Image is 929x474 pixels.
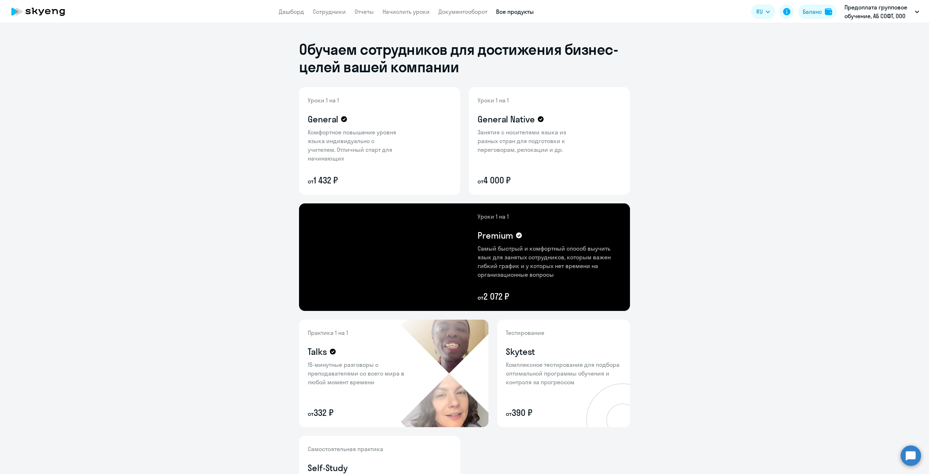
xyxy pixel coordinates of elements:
[478,291,621,302] p: 2 072 ₽
[506,360,621,386] p: Комплексное тестирование для подбора оптимальной программы обучения и контроля за прогрессом
[478,128,572,154] p: Занятия с носителями языка из разных стран для подготовки к переговорам, релокации и др.
[308,462,348,474] h4: Self-Study
[401,320,488,427] img: talks-bg.png
[825,8,832,15] img: balance
[478,230,513,241] h4: Premium
[506,328,621,337] p: Тестирование
[478,178,483,185] small: от
[756,7,763,16] span: RU
[308,346,327,357] h4: Talks
[308,328,409,337] p: Практика 1 на 1
[308,174,402,186] p: 1 432 ₽
[496,8,534,15] a: Все продукты
[478,244,621,279] p: Самый быстрый и комфортный способ выучить язык для занятых сотрудников, которым важен гибкий граф...
[377,203,630,311] img: premium-content-bg.png
[308,113,338,125] h4: General
[751,4,775,19] button: RU
[803,7,822,16] div: Баланс
[308,128,402,163] p: Комфортное повышение уровня языка индивидуально с учителем. Отличный старт для начинающих
[438,8,487,15] a: Документооборот
[478,212,621,221] p: Уроки 1 на 1
[841,3,923,20] button: Предоплата групповое обучение, АБ СОФТ, ООО
[308,407,409,418] p: 332 ₽
[313,8,346,15] a: Сотрудники
[478,174,572,186] p: 4 000 ₽
[299,41,630,76] h1: Обучаем сотрудников для достижения бизнес-целей вашей компании
[506,407,621,418] p: 390 ₽
[308,360,409,386] p: 15-минутные разговоры с преподавателями со всего мира в любой момент времени
[308,445,402,453] p: Самостоятельная практика
[798,4,836,19] button: Балансbalance
[308,96,402,105] p: Уроки 1 на 1
[478,113,535,125] h4: General Native
[279,8,304,15] a: Дашборд
[382,8,430,15] a: Начислить уроки
[506,410,512,417] small: от
[308,410,314,417] small: от
[844,3,912,20] p: Предоплата групповое обучение, АБ СОФТ, ООО
[469,87,583,195] img: general-native-content-bg.png
[478,294,483,301] small: от
[506,346,535,357] h4: Skytest
[299,87,408,195] img: general-content-bg.png
[308,178,314,185] small: от
[478,96,572,105] p: Уроки 1 на 1
[355,8,374,15] a: Отчеты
